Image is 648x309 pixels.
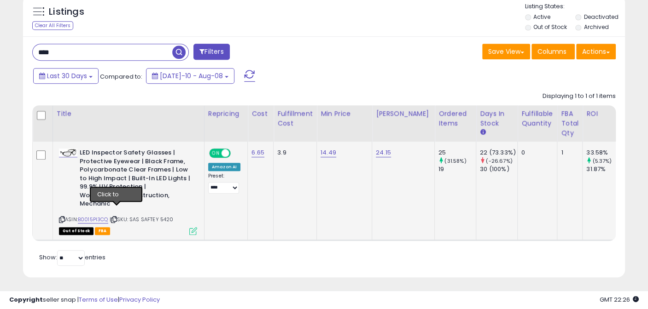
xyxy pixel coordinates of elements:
[480,109,514,128] div: Days In Stock
[277,109,313,128] div: Fulfillment Cost
[57,109,200,119] div: Title
[146,68,234,84] button: [DATE]-10 - Aug-08
[533,13,550,21] label: Active
[321,109,368,119] div: Min Price
[586,165,624,173] div: 31.87%
[47,71,87,80] span: Last 30 Days
[438,165,476,173] div: 19
[229,149,244,157] span: OFF
[586,149,624,157] div: 33.58%
[525,2,625,11] p: Listing States:
[78,216,108,223] a: B0015PI3CQ
[32,21,73,30] div: Clear All Filters
[208,173,240,193] div: Preset:
[80,149,192,211] b: LED Inspector Safety Glasses | Protective Eyewear | Black Frame, Polycarbonate Clear Frames | Low...
[584,23,609,31] label: Archived
[49,6,84,18] h5: Listings
[100,72,142,81] span: Compared to:
[561,109,578,138] div: FBA Total Qty
[95,227,111,235] span: FBA
[59,149,77,157] img: 31557+g36ZL._SL40_.jpg
[482,44,530,59] button: Save View
[480,165,517,173] div: 30 (100%)
[119,295,160,304] a: Privacy Policy
[39,253,105,262] span: Show: entries
[79,295,118,304] a: Terms of Use
[9,295,43,304] strong: Copyright
[277,149,309,157] div: 3.9
[533,23,567,31] label: Out of Stock
[33,68,99,84] button: Last 30 Days
[193,44,229,60] button: Filters
[586,109,620,119] div: ROI
[438,109,472,128] div: Ordered Items
[537,47,566,56] span: Columns
[561,149,575,157] div: 1
[9,296,160,304] div: seller snap | |
[376,148,391,157] a: 24.15
[208,109,244,119] div: Repricing
[208,163,240,171] div: Amazon AI
[521,109,553,128] div: Fulfillable Quantity
[600,295,639,304] span: 2025-09-8 22:26 GMT
[110,216,174,223] span: | SKU: SAS SAFTEY 5420
[59,149,197,234] div: ASIN:
[521,149,550,157] div: 0
[251,109,269,119] div: Cost
[543,92,616,101] div: Displaying 1 to 1 of 1 items
[480,149,517,157] div: 22 (73.33%)
[480,128,485,137] small: Days In Stock.
[160,71,223,80] span: [DATE]-10 - Aug-08
[584,13,619,21] label: Deactivated
[438,149,476,157] div: 25
[486,157,512,165] small: (-26.67%)
[251,148,264,157] a: 6.65
[592,157,612,165] small: (5.37%)
[444,157,466,165] small: (31.58%)
[59,227,93,235] span: All listings that are currently out of stock and unavailable for purchase on Amazon
[376,109,431,119] div: [PERSON_NAME]
[576,44,616,59] button: Actions
[210,149,222,157] span: ON
[531,44,575,59] button: Columns
[321,148,336,157] a: 14.49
